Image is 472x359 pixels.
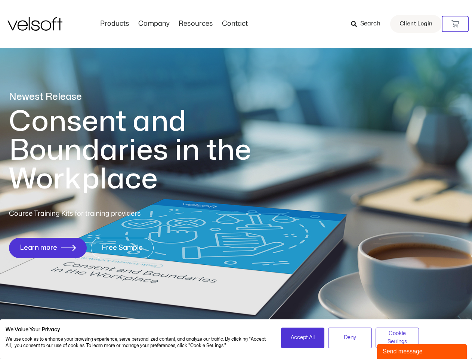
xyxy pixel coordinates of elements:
span: Client Login [399,19,432,29]
a: ResourcesMenu Toggle [174,20,218,28]
a: CompanyMenu Toggle [134,20,174,28]
span: Accept All [291,334,315,342]
a: ContactMenu Toggle [218,20,252,28]
h1: Consent and Boundaries in the Workplace [9,107,282,194]
button: Adjust cookie preferences [376,328,419,348]
span: Free Sample [102,244,143,252]
span: Learn more [20,244,57,252]
span: Cookie Settings [380,329,414,346]
iframe: chat widget [377,343,468,359]
img: Velsoft Training Materials [7,17,62,31]
a: Learn more [9,238,87,258]
p: Newest Release [9,90,282,104]
p: Course Training Kits for training providers [9,209,195,219]
a: Free Sample [91,238,154,258]
button: Accept all cookies [281,328,325,348]
span: Deny [344,334,356,342]
a: ProductsMenu Toggle [96,20,134,28]
p: We use cookies to enhance your browsing experience, serve personalized content, and analyze our t... [6,336,270,349]
a: Search [351,18,386,30]
span: Search [360,19,380,29]
a: Client Login [390,15,442,33]
nav: Menu [96,20,252,28]
h2: We Value Your Privacy [6,326,270,333]
button: Deny all cookies [328,328,372,348]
